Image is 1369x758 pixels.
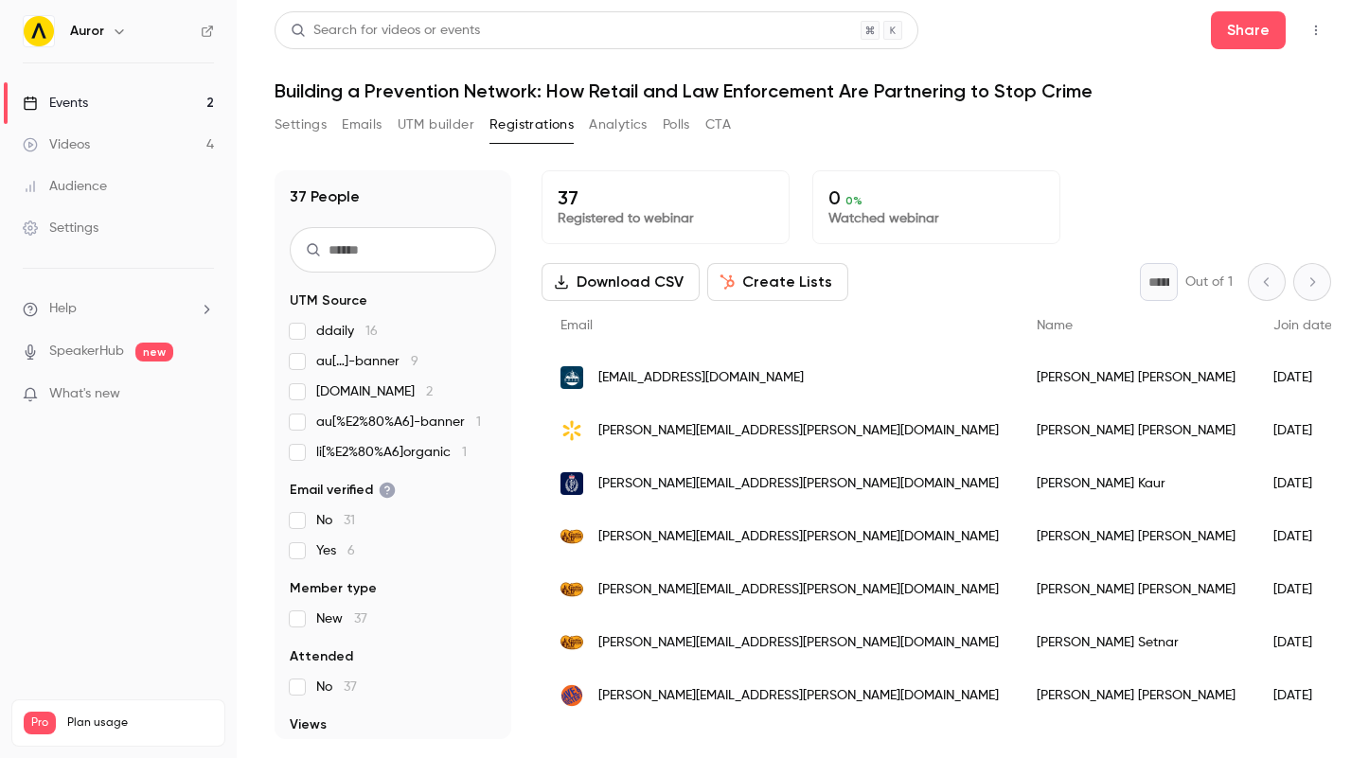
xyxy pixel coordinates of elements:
[598,527,999,547] span: [PERSON_NAME][EMAIL_ADDRESS][PERSON_NAME][DOMAIN_NAME]
[1254,457,1351,510] div: [DATE]
[344,680,357,694] span: 37
[489,110,574,140] button: Registrations
[67,715,213,731] span: Plan usage
[598,580,999,600] span: [PERSON_NAME][EMAIL_ADDRESS][PERSON_NAME][DOMAIN_NAME]
[1273,319,1332,332] span: Join date
[1185,273,1233,291] p: Out of 1
[560,525,583,548] img: crackerbarrel.com
[598,421,999,441] span: [PERSON_NAME][EMAIL_ADDRESS][PERSON_NAME][DOMAIN_NAME]
[1018,457,1254,510] div: [PERSON_NAME] Kaur
[705,110,731,140] button: CTA
[316,678,357,696] span: No
[560,631,583,654] img: crackerbarrel.com
[411,355,418,368] span: 9
[49,384,120,404] span: What's new
[275,110,327,140] button: Settings
[426,385,433,398] span: 2
[316,352,418,371] span: au[…]-banner
[316,541,355,560] span: Yes
[290,481,396,500] span: Email verified
[560,684,583,707] img: daveandbusters.com
[598,368,804,388] span: [EMAIL_ADDRESS][DOMAIN_NAME]
[316,322,378,341] span: ddaily
[398,110,474,140] button: UTM builder
[316,609,367,628] span: New
[1211,11,1286,49] button: Share
[1254,351,1351,404] div: [DATE]
[598,474,999,494] span: [PERSON_NAME][EMAIL_ADDRESS][PERSON_NAME][DOMAIN_NAME]
[275,79,1331,102] h1: Building a Prevention Network: How Retail and Law Enforcement Are Partnering to Stop Crime
[347,544,355,557] span: 6
[1018,510,1254,563] div: [PERSON_NAME] [PERSON_NAME]
[476,415,481,429] span: 1
[1018,404,1254,457] div: [PERSON_NAME] [PERSON_NAME]
[1018,351,1254,404] div: [PERSON_NAME] [PERSON_NAME]
[707,263,848,301] button: Create Lists
[1254,616,1351,669] div: [DATE]
[365,325,378,338] span: 16
[828,186,1044,209] p: 0
[354,612,367,626] span: 37
[344,514,355,527] span: 31
[23,135,90,154] div: Videos
[290,647,353,666] span: Attended
[598,686,999,706] span: [PERSON_NAME][EMAIL_ADDRESS][PERSON_NAME][DOMAIN_NAME]
[23,299,214,319] li: help-dropdown-opener
[290,579,377,598] span: Member type
[23,219,98,238] div: Settings
[290,185,360,208] h1: 37 People
[1018,616,1254,669] div: [PERSON_NAME] Setnar
[24,712,56,734] span: Pro
[560,319,593,332] span: Email
[1254,563,1351,616] div: [DATE]
[49,342,124,361] a: SpeakerHub
[1037,319,1073,332] span: Name
[542,263,700,301] button: Download CSV
[663,110,690,140] button: Polls
[191,386,214,403] iframe: Noticeable Trigger
[1254,669,1351,722] div: [DATE]
[560,472,583,495] img: police.govt.nz
[560,578,583,601] img: crackerbarrel.com
[49,299,77,319] span: Help
[316,382,433,401] span: [DOMAIN_NAME]
[135,343,173,361] span: new
[558,186,773,209] p: 37
[560,419,583,442] img: walmart.com
[290,291,367,310] span: UTM Source
[1254,510,1351,563] div: [DATE]
[291,21,480,41] div: Search for videos or events
[560,366,583,389] img: cityofboise.org
[845,194,862,207] span: 0 %
[316,511,355,530] span: No
[1018,669,1254,722] div: [PERSON_NAME] [PERSON_NAME]
[290,715,327,734] span: Views
[462,446,467,459] span: 1
[598,633,999,653] span: [PERSON_NAME][EMAIL_ADDRESS][PERSON_NAME][DOMAIN_NAME]
[23,94,88,113] div: Events
[558,209,773,228] p: Registered to webinar
[24,16,54,46] img: Auror
[70,22,104,41] h6: Auror
[316,443,467,462] span: li[%E2%80%A6]organic
[1254,404,1351,457] div: [DATE]
[589,110,648,140] button: Analytics
[316,413,481,432] span: au[%E2%80%A6]-banner
[828,209,1044,228] p: Watched webinar
[342,110,382,140] button: Emails
[1018,563,1254,616] div: [PERSON_NAME] [PERSON_NAME]
[23,177,107,196] div: Audience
